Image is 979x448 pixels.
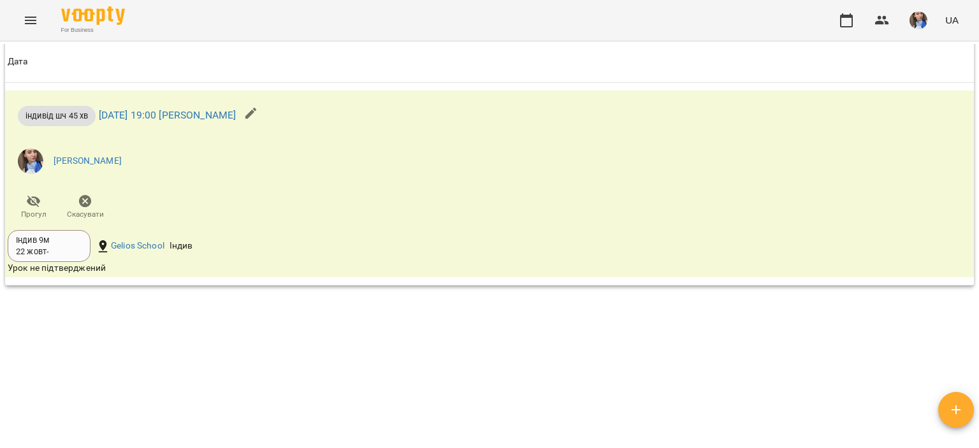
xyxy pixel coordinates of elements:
[99,109,236,121] a: [DATE] 19:00 [PERSON_NAME]
[8,262,648,275] div: Урок не підтверджений
[18,110,96,122] span: індивід шч 45 хв
[67,209,104,220] span: Скасувати
[16,235,82,246] div: Індив 9м
[940,8,964,32] button: UA
[945,13,959,27] span: UA
[8,54,28,69] div: Дата
[21,209,47,220] span: Прогул
[8,54,971,69] span: Дата
[16,246,49,257] div: 22 жовт -
[8,230,91,262] div: Індив 9м22 жовт-
[8,54,28,69] div: Sort
[61,26,125,34] span: For Business
[59,189,111,225] button: Скасувати
[910,11,927,29] img: 727e98639bf378bfedd43b4b44319584.jpeg
[61,6,125,25] img: Voopty Logo
[15,5,46,36] button: Menu
[18,148,43,174] img: 727e98639bf378bfedd43b4b44319584.jpeg
[54,155,122,168] a: [PERSON_NAME]
[111,240,164,252] a: Gelios School
[8,189,59,225] button: Прогул
[167,237,196,255] div: Індив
